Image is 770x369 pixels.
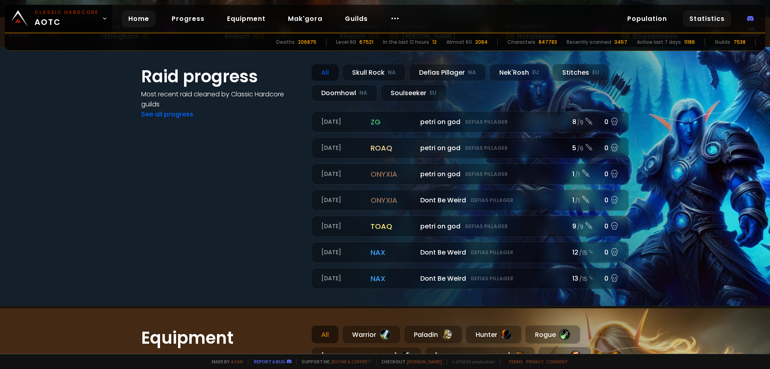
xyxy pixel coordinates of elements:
[388,69,396,77] small: NA
[592,69,599,77] small: EU
[407,359,442,365] a: [DOMAIN_NAME]
[683,10,731,27] a: Statistics
[141,64,302,89] h1: Raid progress
[715,39,730,46] div: Guilds
[447,359,495,365] span: v. d752d5 - production
[311,163,629,185] a: [DATE]onyxiapetri on godDefias Pillager1 /10
[425,347,535,365] div: [DEMOGRAPHIC_DATA]
[552,64,609,81] div: Stitches
[141,89,302,109] h4: Most recent raid cleaned by Classic Hardcore guilds
[489,64,549,81] div: Nek'Rosh
[381,84,446,102] div: Soulseeker
[446,39,472,46] div: Almost 60
[734,39,746,46] div: 7538
[34,9,99,28] span: AOTC
[539,39,557,46] div: 847783
[359,89,367,97] small: NA
[311,137,629,159] a: [DATE]roaqpetri on godDefias Pillager5 /60
[507,39,535,46] div: Characters
[311,190,629,211] a: [DATE]onyxiaDont Be WeirdDefias Pillager1 /10
[207,359,243,365] span: Made by
[432,39,437,46] div: 12
[567,39,611,46] div: Recently scanned
[338,10,374,27] a: Guilds
[508,359,523,365] a: Terms
[311,111,629,133] a: [DATE]zgpetri on godDefias Pillager8 /90
[311,268,629,289] a: [DATE]naxDont Be WeirdDefias Pillager13 /150
[526,359,543,365] a: Privacy
[409,64,486,81] div: Defias Pillager
[254,359,285,365] a: Report a bug
[221,10,272,27] a: Equipment
[621,10,673,27] a: Population
[525,325,580,344] div: Rogue
[276,39,295,46] div: Deaths
[547,359,568,365] a: Consent
[468,69,476,77] small: NA
[311,325,339,344] div: All
[404,325,462,344] div: Paladin
[311,347,421,365] div: [DEMOGRAPHIC_DATA]
[532,69,539,77] small: EU
[311,216,629,237] a: [DATE]toaqpetri on godDefias Pillager9 /90
[311,242,629,263] a: [DATE]naxDont Be WeirdDefias Pillager12 /150
[637,39,681,46] div: Active last 7 days
[359,39,373,46] div: 67521
[141,110,193,119] a: See all progress
[298,39,316,46] div: 206875
[311,64,339,81] div: All
[342,325,401,344] div: Warrior
[165,10,211,27] a: Progress
[475,39,488,46] div: 2084
[122,10,156,27] a: Home
[296,359,371,365] span: Support me,
[383,39,429,46] div: In the last 12 hours
[311,84,377,102] div: Doomhowl
[466,325,522,344] div: Hunter
[34,9,99,16] small: Classic Hardcore
[332,359,371,365] a: Buy me a coffee
[376,359,442,365] span: Checkout
[282,10,329,27] a: Mak'gora
[231,359,243,365] a: a fan
[684,39,695,46] div: 11186
[336,39,356,46] div: Level 60
[342,64,406,81] div: Skull Rock
[538,347,591,365] div: Mage
[614,39,627,46] div: 3457
[430,89,436,97] small: EU
[5,5,112,32] a: Classic HardcoreAOTC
